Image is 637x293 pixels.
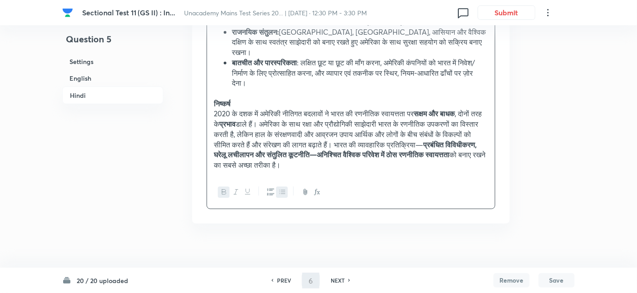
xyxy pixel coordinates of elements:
[62,70,163,87] h6: English
[185,9,367,17] span: Unacademy Mains Test Series 20... | [DATE] · 12:30 PM - 3:30 PM
[62,53,163,70] h6: Settings
[478,5,535,20] button: Submit
[219,119,235,128] strong: प्रभाव
[62,32,163,53] h4: Question 5
[277,276,291,284] h6: PREV
[494,273,530,288] button: Remove
[214,140,477,160] strong: प्रबंधित विविधीकरण, घरेलू लचीलापन और संतुलित कूटनीति—अनिश्चित वैश्विक परिवेश में ठोस रणनीतिक स्वा...
[232,27,488,58] li: [GEOGRAPHIC_DATA], [GEOGRAPHIC_DATA], आसियान और वैश्विक दक्षिण के साथ स्वतंत्र साझेदारी को बनाए र...
[214,109,488,170] p: 2020 के दशक में अमेरिकी नीतिगत बदलावों ने भारत की रणनीतिक स्वायत्तता पर , दोनों तरह के डाले हैं। ...
[82,8,175,17] span: Sectional Test 11 (GS II) : In...
[539,273,575,288] button: Save
[414,109,455,118] strong: सक्षम और बाधक
[77,276,128,285] h6: 20 / 20 uploaded
[62,7,75,18] a: Company Logo
[232,58,297,67] strong: बातचीत और पारस्परिकता
[214,99,231,108] strong: निष्कर्ष
[232,27,279,37] strong: राजनयिक संतुलन:
[232,58,488,88] li: : लक्षित छूट या छूट की माँग करना, अमेरिकी कंपनियों को भारत में निवेश/निर्माण के लिए प्रोत्साहित क...
[62,7,73,18] img: Company Logo
[62,87,163,104] h6: Hindi
[331,276,345,284] h6: NEXT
